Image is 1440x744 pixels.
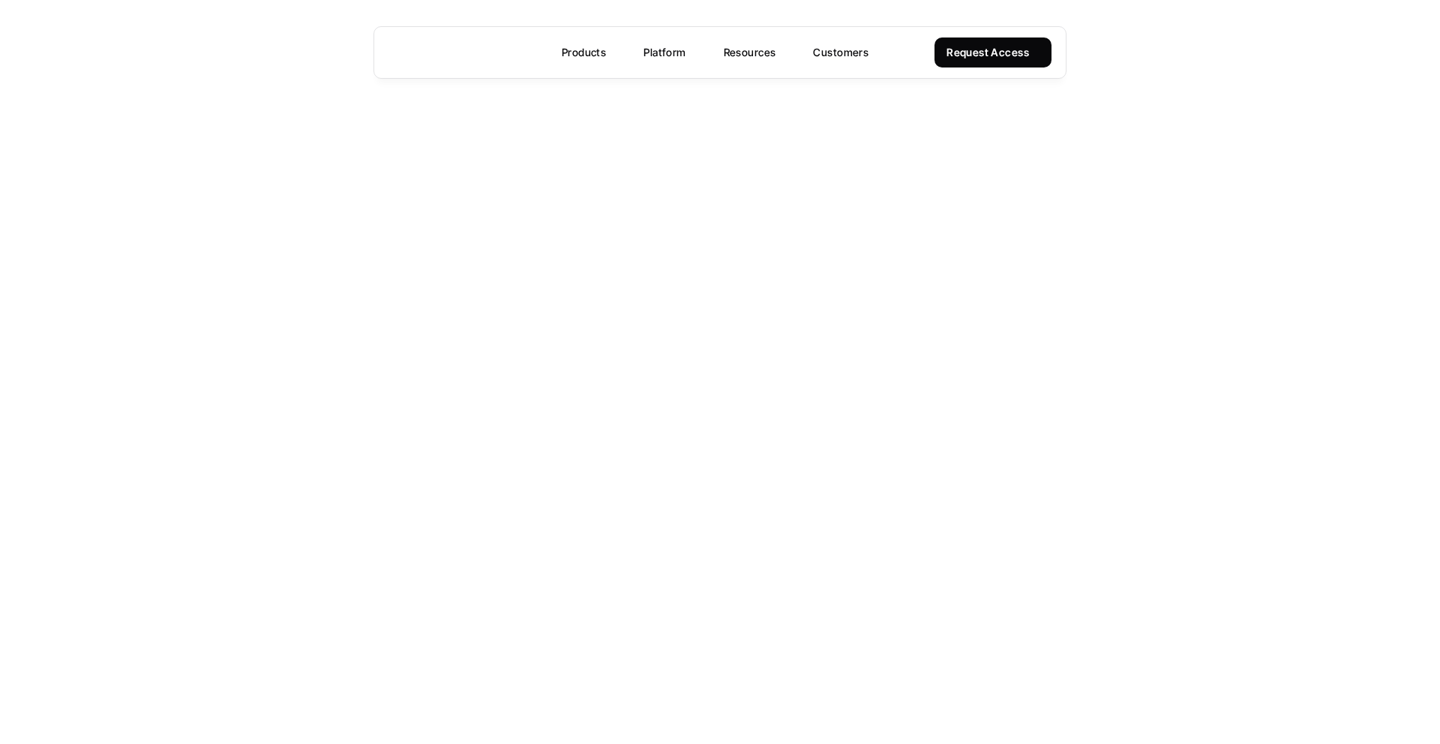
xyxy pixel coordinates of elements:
a: Request Access [934,37,1051,67]
p: Back to home [673,449,755,469]
p: Request Access [946,44,1029,60]
p: Resources [724,44,776,60]
a: Products [553,39,631,66]
p: Products [562,44,606,60]
a: Back to home [655,442,784,478]
strong: 404 [678,334,762,385]
p: That page can't be found. [643,400,796,420]
p: Customers [813,44,868,60]
p: Platform [643,44,685,60]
